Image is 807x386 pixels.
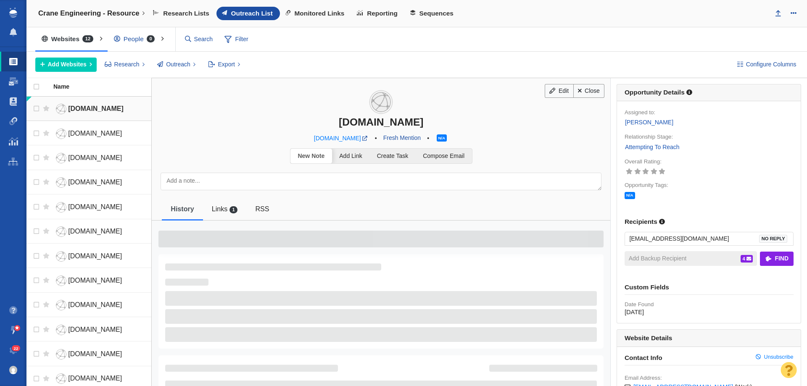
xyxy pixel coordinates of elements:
a: [DOMAIN_NAME] [53,224,152,239]
a: [DOMAIN_NAME] [53,151,152,165]
span: Add Websites [48,60,87,69]
label: Date Found [625,301,654,308]
span: • [426,133,431,143]
span: N/A [437,134,447,142]
a: Compose Email [416,149,472,163]
label: Opportunity Tags: [625,181,668,189]
a: [DOMAIN_NAME] [53,298,152,312]
label: Email Address: [625,374,662,382]
button: Configure Columns [732,58,801,72]
div: People [108,29,165,49]
span: Contact Info [625,354,756,362]
img: logo_hunter_512x512.png [765,255,772,263]
a: [DOMAIN_NAME] [314,134,374,142]
span: Research Lists [163,10,209,17]
a: [PERSON_NAME] [625,118,674,127]
a: Create Task [369,149,415,163]
img: 183dcab2d90d45e7e6aa13b3b11f929e [371,92,391,112]
span: • [373,133,378,143]
button: Export [203,58,245,72]
span: [DOMAIN_NAME] [68,252,122,260]
a: [DOMAIN_NAME] [53,249,152,264]
span: [DOMAIN_NAME] [68,179,122,186]
a: Monitored Links [280,7,352,20]
span: 22 [12,345,21,352]
span: [DOMAIN_NAME] [68,277,122,284]
h6: Recipients [625,218,657,226]
a: RSS [246,196,278,221]
a: N/A [625,192,636,198]
span: History [171,205,194,213]
h4: Crane Engineering - Resource [38,9,140,18]
a: N/A [437,134,448,141]
span: Add Link [339,152,362,159]
a: History [162,196,203,221]
span: Sequences [419,10,454,17]
span: Configure Columns [746,60,796,69]
span: Reporting [367,10,398,17]
span: Export [218,60,235,69]
span: N/A [625,192,635,199]
span: No Reply [759,235,787,243]
button: Research [100,58,150,72]
span: 1 [229,206,238,213]
span: New Note [298,152,324,159]
span: [DATE] [625,309,644,315]
span: Create Task [377,152,408,159]
a: [DOMAIN_NAME] [53,323,152,337]
img: buzzstream_logo_iconsimple.png [9,8,17,18]
button: Add Websites [35,58,97,72]
a: Outreach List [216,7,280,20]
span: Links [212,205,228,213]
span: Monitored Links [295,10,345,17]
img: c9363fb76f5993e53bff3b340d5c230a [9,366,18,374]
span: [DOMAIN_NAME] [68,375,122,382]
span: RSS [255,205,269,213]
span: 0 [147,35,155,42]
h6: Opportunity Details [625,89,685,96]
span: Compose Email [423,152,464,159]
a: Edit [545,84,573,98]
a: Links 1 [203,196,247,221]
h6: Website Details [617,330,801,347]
span: [DOMAIN_NAME] [68,326,122,333]
button: Outreach [153,58,200,72]
span: Research [114,60,140,69]
span: [DOMAIN_NAME] [68,203,122,210]
a: Research Lists [148,7,216,20]
label: Assigned to: [625,109,655,116]
span: FIND [760,252,793,266]
a: Unsubscribe [756,354,794,362]
span: Filter [220,32,253,47]
a: Name [53,84,159,91]
h6: Custom Fields [625,284,794,291]
span: Outreach [166,60,190,69]
span: [DOMAIN_NAME] [68,154,122,161]
input: Search [182,32,217,47]
span: [DOMAIN_NAME] [68,130,122,137]
a: [DOMAIN_NAME] [53,102,152,116]
span: [DOMAIN_NAME] [68,228,122,235]
span: [EMAIL_ADDRESS][DOMAIN_NAME] [629,235,729,242]
div: hudsonstarobserver.com [152,116,610,128]
a: [DOMAIN_NAME] [53,175,152,190]
a: Add Link [332,149,369,163]
span: Outreach List [231,10,273,17]
div: Name [53,84,159,89]
a: Reporting [351,7,404,20]
a: Sequences [405,7,461,20]
span: [DOMAIN_NAME] [68,301,122,308]
span: 4 [742,256,746,261]
span: [DOMAIN_NAME] [68,105,124,112]
label: Relationship Stage: [625,133,673,141]
label: Overall Rating: [625,158,662,165]
a: [DOMAIN_NAME] [53,371,152,386]
a: [DOMAIN_NAME] [53,126,152,141]
span: [DOMAIN_NAME] [68,350,122,357]
a: Fresh Mention [378,131,425,145]
a: [DOMAIN_NAME] [53,200,152,215]
a: Close [573,84,605,98]
span: Add Backup Recipient [629,254,687,263]
a: [DOMAIN_NAME] [53,347,152,362]
a: Attempting To Reach [625,142,680,152]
